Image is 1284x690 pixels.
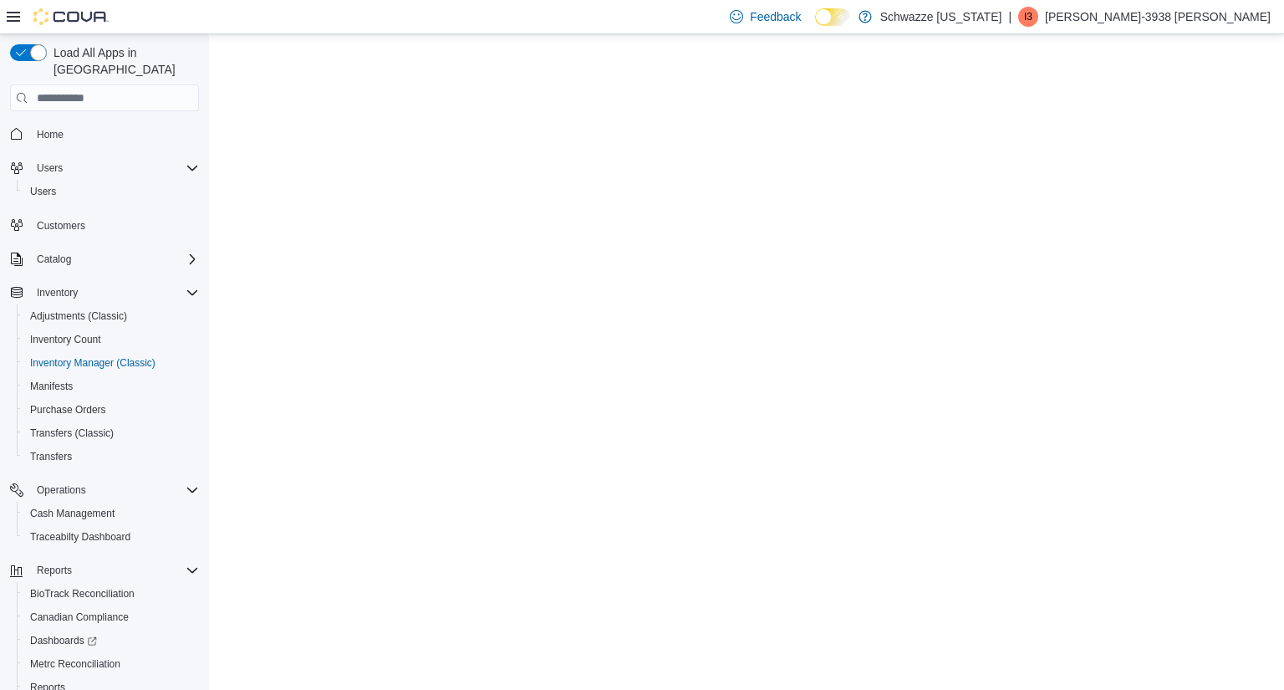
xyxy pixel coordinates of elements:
span: Traceabilty Dashboard [30,530,130,544]
span: Inventory [37,286,78,299]
span: Manifests [30,380,73,393]
span: Traceabilty Dashboard [23,527,199,547]
a: Dashboards [17,629,206,652]
span: BioTrack Reconciliation [23,584,199,604]
button: Inventory Manager (Classic) [17,351,206,375]
span: Dashboards [30,634,97,647]
a: Transfers (Classic) [23,423,120,443]
button: Purchase Orders [17,398,206,422]
button: Inventory [30,283,84,303]
span: BioTrack Reconciliation [30,587,135,601]
a: Inventory Manager (Classic) [23,353,162,373]
span: Canadian Compliance [30,611,129,624]
span: Users [23,181,199,202]
a: Transfers [23,447,79,467]
span: Catalog [30,249,199,269]
a: Canadian Compliance [23,607,135,627]
span: Reports [30,560,199,580]
button: Operations [3,478,206,502]
span: Inventory [30,283,199,303]
button: Users [17,180,206,203]
button: Traceabilty Dashboard [17,525,206,549]
button: Manifests [17,375,206,398]
button: Home [3,121,206,146]
span: Catalog [37,253,71,266]
span: Inventory Manager (Classic) [30,356,155,370]
span: Home [30,123,199,144]
a: Traceabilty Dashboard [23,527,137,547]
span: Home [37,128,64,141]
span: Dashboards [23,631,199,651]
a: Cash Management [23,503,121,524]
span: Cash Management [30,507,115,520]
a: Home [30,125,70,145]
span: Operations [30,480,199,500]
span: Metrc Reconciliation [30,657,120,671]
a: Inventory Count [23,330,108,350]
span: Inventory Manager (Classic) [23,353,199,373]
span: Reports [37,564,72,577]
span: Inventory Count [30,333,101,346]
a: Metrc Reconciliation [23,654,127,674]
button: Reports [3,559,206,582]
a: Adjustments (Classic) [23,306,134,326]
span: Metrc Reconciliation [23,654,199,674]
div: Isaac-3938 Holliday [1018,7,1038,27]
span: Users [30,158,199,178]
span: I3 [1024,7,1032,27]
span: Dark Mode [815,26,816,27]
button: Transfers (Classic) [17,422,206,445]
a: Customers [30,216,92,236]
img: Cova [33,8,109,25]
button: Customers [3,213,206,238]
button: Adjustments (Classic) [17,304,206,328]
span: Cash Management [23,503,199,524]
span: Canadian Compliance [23,607,199,627]
span: Load All Apps in [GEOGRAPHIC_DATA] [47,44,199,78]
span: Adjustments (Classic) [30,309,127,323]
button: Operations [30,480,93,500]
span: Operations [37,483,86,497]
a: BioTrack Reconciliation [23,584,141,604]
button: Canadian Compliance [17,606,206,629]
span: Purchase Orders [23,400,199,420]
button: Catalog [30,249,78,269]
a: Manifests [23,376,79,396]
span: Users [30,185,56,198]
span: Inventory Count [23,330,199,350]
button: Cash Management [17,502,206,525]
p: [PERSON_NAME]-3938 [PERSON_NAME] [1045,7,1271,27]
span: Transfers [30,450,72,463]
button: BioTrack Reconciliation [17,582,206,606]
button: Inventory Count [17,328,206,351]
button: Users [3,156,206,180]
span: Feedback [750,8,801,25]
span: Users [37,161,63,175]
button: Catalog [3,248,206,271]
button: Reports [30,560,79,580]
p: | [1008,7,1011,27]
input: Dark Mode [815,8,850,26]
span: Adjustments (Classic) [23,306,199,326]
a: Purchase Orders [23,400,113,420]
a: Users [23,181,63,202]
p: Schwazze [US_STATE] [880,7,1002,27]
button: Users [30,158,69,178]
button: Metrc Reconciliation [17,652,206,676]
span: Customers [37,219,85,233]
span: Transfers (Classic) [30,427,114,440]
span: Manifests [23,376,199,396]
span: Purchase Orders [30,403,106,417]
span: Customers [30,215,199,236]
span: Transfers (Classic) [23,423,199,443]
a: Dashboards [23,631,104,651]
span: Transfers [23,447,199,467]
button: Transfers [17,445,206,468]
button: Inventory [3,281,206,304]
